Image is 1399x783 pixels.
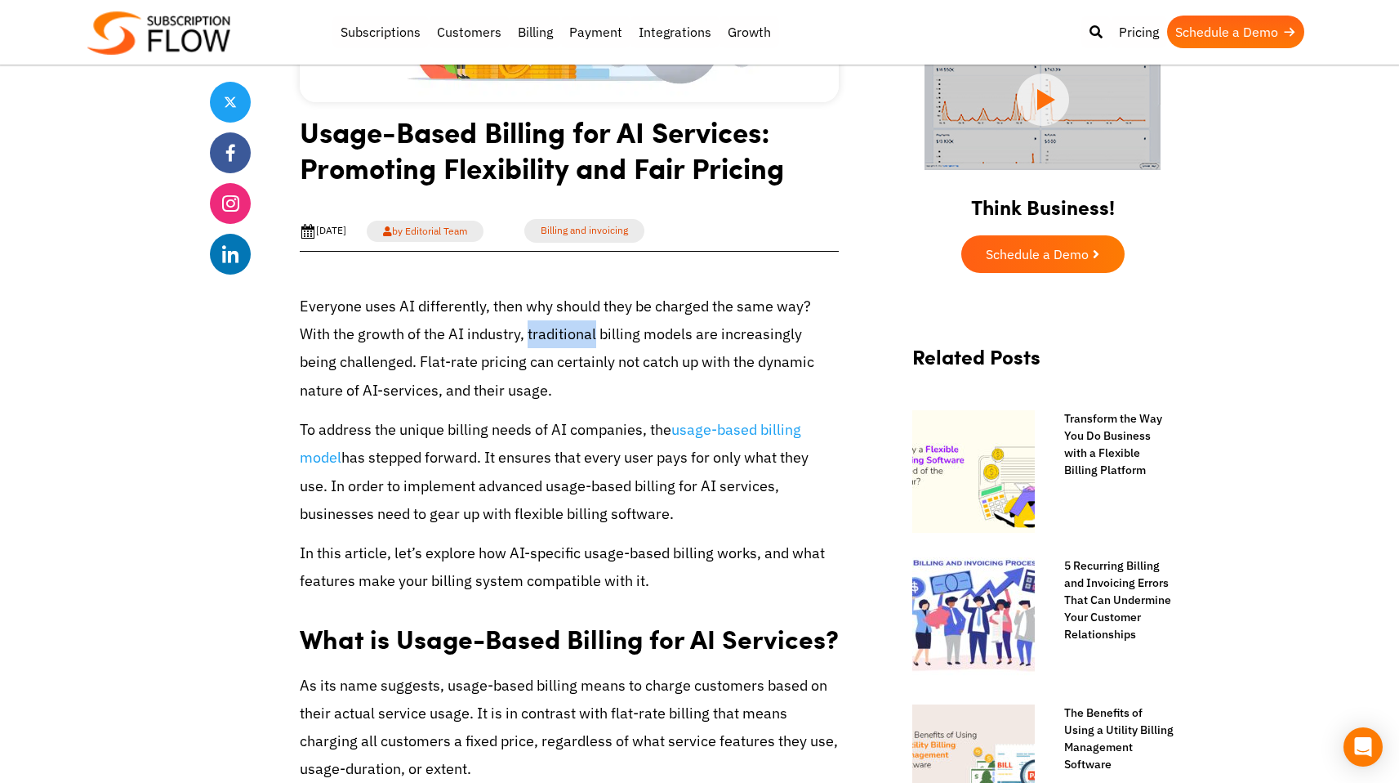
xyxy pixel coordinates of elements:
img: intro video [924,29,1161,170]
img: Subscriptionflow [87,11,230,55]
span: Schedule a Demo [986,248,1089,261]
a: Growth [720,16,779,48]
a: Payment [561,16,630,48]
div: [DATE] [300,223,346,239]
h1: Usage-Based Billing for AI Services: Promoting Flexibility and Fair Pricing [300,114,839,198]
p: Everyone uses AI differently, then why should they be charged the same way? With the growth of th... [300,293,839,405]
a: Billing [510,16,561,48]
a: Integrations [630,16,720,48]
a: Transform the Way You Do Business with a Flexible Billing Platform [1048,410,1174,479]
a: 5 Recurring Billing and Invoicing Errors That Can Undermine Your Customer Relationships [1048,557,1174,643]
div: Open Intercom Messenger [1343,727,1383,767]
a: Schedule a Demo [961,235,1125,273]
a: Subscriptions [332,16,429,48]
img: Flexible Billing [912,410,1035,533]
p: To address the unique billing needs of AI companies, the has stepped forward. It ensures that eve... [300,416,839,528]
a: Schedule a Demo [1167,16,1304,48]
a: The Benefits of Using a Utility Billing Management Software [1048,705,1174,773]
h2: Related Posts [912,345,1174,385]
img: Billing and invoicing process [912,557,1035,680]
a: Customers [429,16,510,48]
h2: Think Business! [896,175,1190,227]
a: Pricing [1111,16,1167,48]
a: by Editorial Team [367,221,483,242]
strong: What is Usage-Based Billing for AI Services? [300,620,839,657]
p: In this article, let’s explore how AI-specific usage-based billing works, and what features make ... [300,539,839,595]
a: Billing and invoicing [524,219,644,243]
